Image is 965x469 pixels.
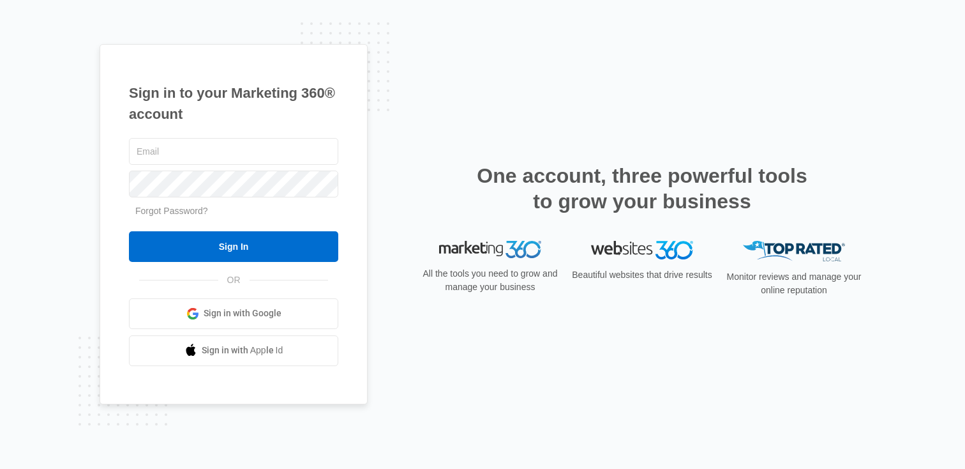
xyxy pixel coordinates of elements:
span: Sign in with Google [204,307,281,320]
span: OR [218,273,250,287]
p: Monitor reviews and manage your online reputation [722,270,865,297]
h2: One account, three powerful tools to grow your business [473,163,811,214]
img: Marketing 360 [439,241,541,259]
input: Sign In [129,231,338,262]
a: Sign in with Google [129,298,338,329]
a: Sign in with Apple Id [129,335,338,366]
a: Forgot Password? [135,206,208,216]
input: Email [129,138,338,165]
img: Websites 360 [591,241,693,259]
p: All the tools you need to grow and manage your business [419,267,562,294]
span: Sign in with Apple Id [202,344,283,357]
p: Beautiful websites that drive results [571,268,714,282]
img: Top Rated Local [743,241,845,262]
h1: Sign in to your Marketing 360® account [129,82,338,125]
